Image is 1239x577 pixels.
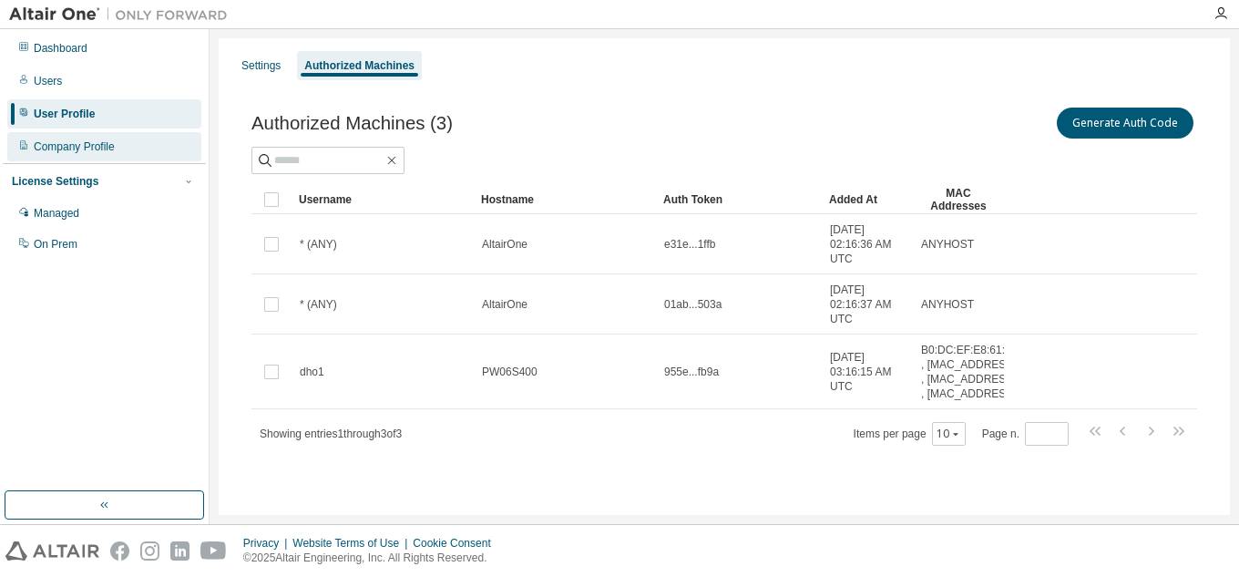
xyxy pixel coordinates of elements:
[664,297,722,312] span: 01ab...503a
[920,185,997,214] div: MAC Addresses
[12,174,98,189] div: License Settings
[300,297,337,312] span: * (ANY)
[830,350,905,394] span: [DATE] 03:16:15 AM UTC
[5,541,99,561] img: altair_logo.svg
[663,185,814,214] div: Auth Token
[482,365,538,379] span: PW06S400
[34,206,79,221] div: Managed
[982,422,1069,446] span: Page n.
[482,297,527,312] span: AltairOne
[413,536,501,551] div: Cookie Consent
[9,5,237,24] img: Altair One
[304,58,415,73] div: Authorized Machines
[300,365,324,379] span: dho1
[292,536,413,551] div: Website Terms of Use
[830,283,905,326] span: [DATE] 02:16:37 AM UTC
[260,428,402,440] span: Showing entries 1 through 3 of 3
[921,343,1017,401] span: B0:DC:EF:E8:61:60 , [MAC_ADDRESS] , [MAC_ADDRESS] , [MAC_ADDRESS]
[664,365,719,379] span: 955e...fb9a
[170,541,189,561] img: linkedin.svg
[140,541,159,561] img: instagram.svg
[241,58,281,73] div: Settings
[482,237,527,252] span: AltairOne
[243,551,502,566] p: © 2025 Altair Engineering, Inc. All Rights Reserved.
[34,139,115,154] div: Company Profile
[937,427,961,441] button: 10
[243,536,292,551] div: Privacy
[829,185,906,214] div: Added At
[1057,108,1193,139] button: Generate Auth Code
[921,297,974,312] span: ANYHOST
[251,113,453,134] span: Authorized Machines (3)
[200,541,227,561] img: youtube.svg
[300,237,337,252] span: * (ANY)
[34,107,95,121] div: User Profile
[299,185,466,214] div: Username
[110,541,129,561] img: facebook.svg
[34,237,77,252] div: On Prem
[34,41,87,56] div: Dashboard
[481,185,649,214] div: Hostname
[34,74,62,88] div: Users
[921,237,974,252] span: ANYHOST
[664,237,716,252] span: e31e...1ffb
[854,422,966,446] span: Items per page
[830,222,905,266] span: [DATE] 02:16:36 AM UTC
